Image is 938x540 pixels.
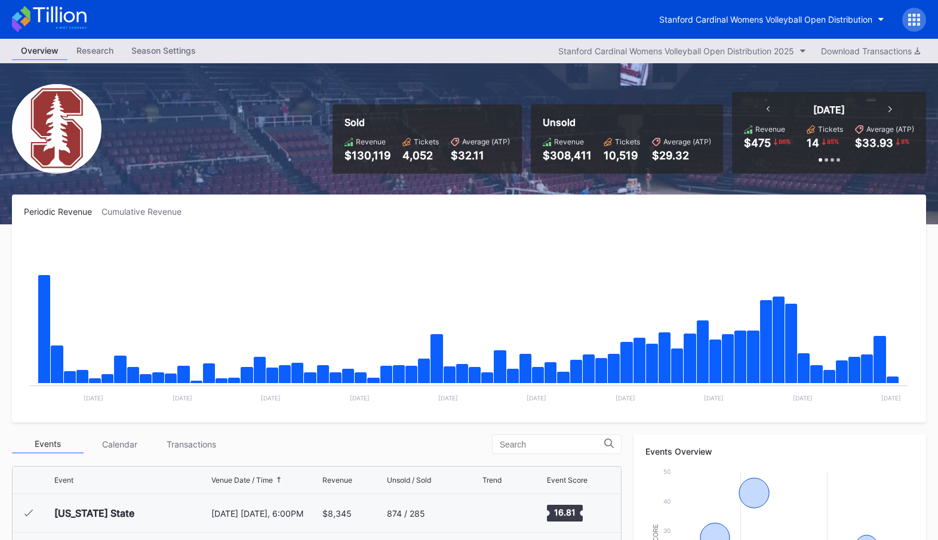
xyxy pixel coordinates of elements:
text: [DATE] [350,394,370,402]
a: Season Settings [122,42,205,60]
div: Event [54,476,73,485]
button: Stanford Cardinal Womens Volleyball Open Distribution 2025 [552,43,812,59]
div: Calendar [84,435,155,453]
div: Stanford Cardinal Womens Volleyball Open Distribution 2025 [558,46,794,56]
div: 85 % [826,137,840,146]
div: $29.32 [652,149,711,162]
div: Trend [482,476,502,485]
div: Venue Date / Time [211,476,273,485]
div: Revenue [356,137,386,146]
div: Cumulative Revenue [102,206,191,217]
text: [DATE] [438,394,458,402]
text: 50 [663,468,671,475]
div: Sold [345,116,510,128]
div: Download Transactions [821,46,920,56]
div: Unsold [543,116,711,128]
a: Research [67,42,122,60]
div: $32.11 [451,149,510,162]
div: Research [67,42,122,59]
div: 86 % [777,137,792,146]
div: Average (ATP) [462,137,510,146]
div: 874 / 285 [387,508,425,519]
text: [DATE] [616,394,635,402]
div: Stanford Cardinal Womens Volleyball Open Distribution [659,14,872,24]
svg: Chart title [24,232,914,411]
svg: Chart title [482,498,518,528]
text: [DATE] [881,394,901,402]
div: Revenue [755,125,785,134]
div: Tickets [615,137,640,146]
text: [DATE] [704,394,724,402]
div: $308,411 [543,149,592,162]
div: Average (ATP) [866,125,914,134]
div: Tickets [414,137,439,146]
div: Tickets [818,125,843,134]
div: Event Score [547,476,588,485]
div: Events [12,435,84,453]
button: Stanford Cardinal Womens Volleyball Open Distribution [650,8,893,30]
text: 40 [663,498,671,505]
input: Search [500,440,604,449]
div: [DATE] [DATE], 6:00PM [211,508,319,519]
div: Revenue [554,137,584,146]
text: 16.81 [554,507,576,517]
div: 8 % [900,137,911,146]
div: Average (ATP) [663,137,711,146]
div: Transactions [155,435,227,453]
div: Revenue [322,476,352,485]
text: [DATE] [793,394,813,402]
div: 4,052 [402,149,439,162]
button: Download Transactions [815,43,926,59]
div: $8,345 [322,508,352,519]
div: $475 [744,137,771,149]
text: [DATE] [84,394,103,402]
div: 14 [807,137,819,149]
a: Overview [12,42,67,60]
div: 10,519 [604,149,640,162]
text: [DATE] [261,394,281,402]
div: Season Settings [122,42,205,59]
div: Periodic Revenue [24,206,102,217]
div: $130,119 [345,149,390,162]
div: Events Overview [645,446,914,456]
text: [DATE] [173,394,192,402]
div: Unsold / Sold [387,476,431,485]
text: 30 [663,527,671,534]
div: [DATE] [813,104,845,116]
div: $33.93 [855,137,893,149]
text: [DATE] [527,394,546,402]
img: Stanford_Cardinal_Womens_Volleyball_Secondary.png [12,84,102,174]
div: [US_STATE] State [54,507,134,519]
